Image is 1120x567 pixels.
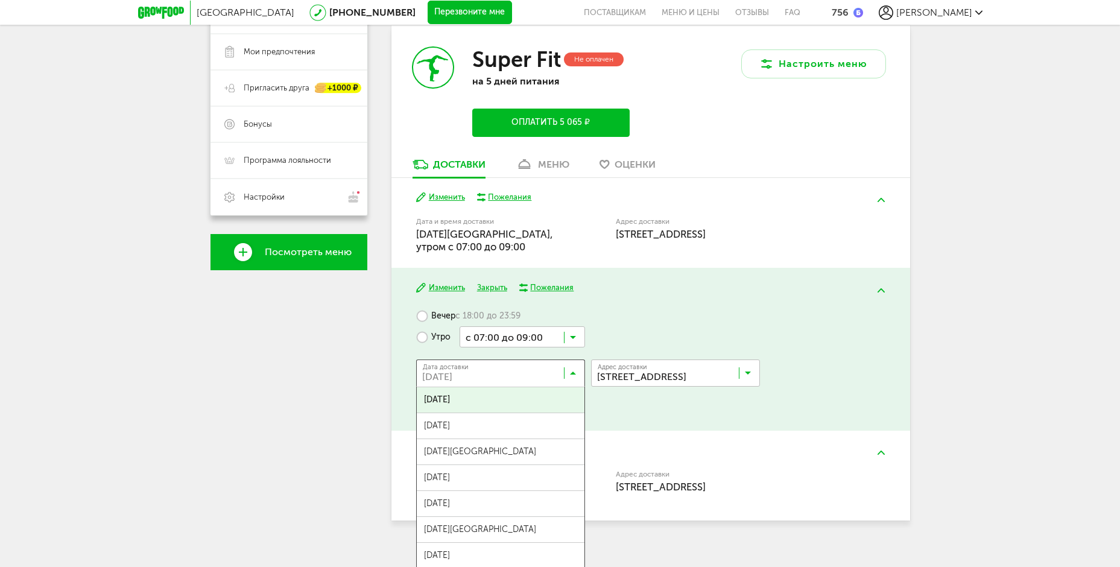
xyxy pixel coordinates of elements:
img: arrow-up-green.5eb5f82.svg [878,451,885,455]
a: Программа лояльности [210,142,367,179]
p: на 5 дней питания [472,75,629,87]
div: Пожелания [488,192,531,203]
button: Закрыть [477,282,507,294]
label: Адрес доставки [616,218,841,225]
a: Настройки [210,179,367,215]
a: Мои предпочтения [210,34,367,70]
a: Пригласить друга +1000 ₽ [210,70,367,106]
span: с 18:00 до 23:59 [455,311,520,322]
label: Утро [416,326,451,347]
span: Пригласить друга [244,83,309,93]
span: Оценки [615,159,656,170]
span: [DATE][GEOGRAPHIC_DATA], утром c 07:00 до 09:00 [416,228,553,253]
span: Посмотреть меню [265,247,352,258]
span: [DATE][GEOGRAPHIC_DATA] [417,439,584,464]
button: Изменить [416,192,465,203]
button: Изменить [416,282,465,294]
label: Адрес доставки [616,471,841,478]
div: Пожелания [530,282,574,293]
img: bonus_b.cdccf46.png [853,8,863,17]
span: Программа лояльности [244,155,331,166]
div: Не оплачен [564,52,624,66]
span: [DATE] [417,387,584,413]
label: Дата и время доставки [416,218,554,225]
button: Настроить меню [741,49,886,78]
img: arrow-up-green.5eb5f82.svg [878,198,885,202]
button: Пожелания [519,282,574,293]
div: меню [538,159,569,170]
span: [STREET_ADDRESS] [616,481,706,493]
a: Доставки [407,158,492,177]
div: +1000 ₽ [315,83,361,93]
span: Мои предпочтения [244,46,315,57]
span: Бонусы [244,119,272,130]
button: Пожелания [477,192,532,203]
button: Перезвоните мне [428,1,512,25]
label: Вечер [416,305,520,326]
span: [STREET_ADDRESS] [616,228,706,240]
a: [PHONE_NUMBER] [329,7,416,18]
a: Посмотреть меню [210,234,367,270]
a: Оценки [593,158,662,177]
h3: Super Fit [472,46,561,72]
span: [DATE][GEOGRAPHIC_DATA] [417,517,584,542]
span: [DATE] [417,465,584,490]
span: [DATE] [417,491,584,516]
span: [DATE] [417,413,584,439]
div: 756 [832,7,849,18]
img: arrow-up-green.5eb5f82.svg [878,288,885,293]
a: Бонусы [210,106,367,142]
span: Адрес доставки [598,364,647,370]
span: [PERSON_NAME] [896,7,972,18]
a: меню [510,158,575,177]
span: Настройки [244,192,285,203]
span: [GEOGRAPHIC_DATA] [197,7,294,18]
div: Доставки [433,159,486,170]
button: Оплатить 5 065 ₽ [472,109,629,137]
